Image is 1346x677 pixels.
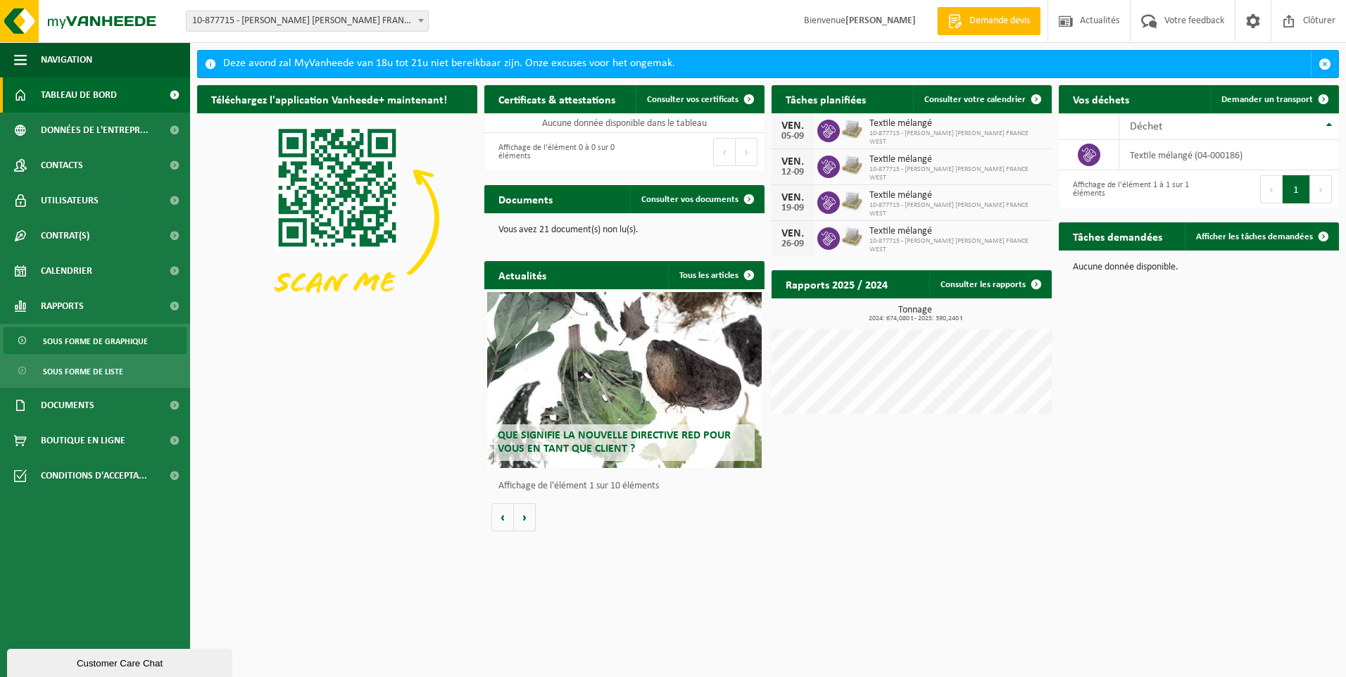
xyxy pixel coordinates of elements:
h2: Téléchargez l'application Vanheede+ maintenant! [197,85,461,113]
span: Sous forme de graphique [43,328,148,355]
p: Affichage de l'élément 1 sur 10 éléments [498,481,757,491]
span: 10-877715 - ADLER PELZER FRANCE WEST - MORNAC [186,11,429,32]
div: 19-09 [779,203,807,213]
a: Afficher les tâches demandées [1185,222,1338,251]
h2: Documents [484,185,567,213]
a: Tous les articles [668,261,763,289]
button: Previous [1260,175,1283,203]
span: Contacts [41,148,83,183]
span: Demander un transport [1221,95,1313,104]
div: 12-09 [779,167,807,177]
span: Consulter vos documents [641,195,738,204]
td: Aucune donnée disponible dans le tableau [484,113,765,133]
button: Previous [713,138,736,166]
img: LP-PA-00000-WDN-11 [840,189,864,213]
span: Documents [41,388,94,423]
span: Sous forme de liste [43,358,123,385]
h2: Vos déchets [1059,85,1143,113]
a: Demande devis [937,7,1040,35]
div: Affichage de l'élément 0 à 0 sur 0 éléments [491,137,617,167]
h2: Certificats & attestations [484,85,629,113]
span: Consulter vos certificats [647,95,738,104]
img: LP-PA-00000-WDN-11 [840,118,864,141]
img: Download de VHEPlus App [197,113,477,324]
span: Consulter votre calendrier [924,95,1026,104]
a: Demander un transport [1210,85,1338,113]
img: LP-PA-00000-WDN-11 [840,225,864,249]
span: 10-877715 - [PERSON_NAME] [PERSON_NAME] FRANCE WEST [869,129,1045,146]
iframe: chat widget [7,646,235,677]
span: Navigation [41,42,92,77]
a: Sous forme de liste [4,358,187,384]
button: 1 [1283,175,1310,203]
a: Consulter vos documents [630,185,763,213]
h2: Rapports 2025 / 2024 [772,270,902,298]
h2: Tâches demandées [1059,222,1176,250]
span: Tableau de bord [41,77,117,113]
span: Rapports [41,289,84,324]
h2: Tâches planifiées [772,85,880,113]
span: Calendrier [41,253,92,289]
h3: Tonnage [779,305,1052,322]
span: Déchet [1130,121,1162,132]
div: VEN. [779,192,807,203]
button: Next [736,138,757,166]
span: Conditions d'accepta... [41,458,147,493]
p: Aucune donnée disponible. [1073,262,1325,272]
span: 10-877715 - [PERSON_NAME] [PERSON_NAME] FRANCE WEST [869,201,1045,218]
span: Afficher les tâches demandées [1196,232,1313,241]
span: 10-877715 - [PERSON_NAME] [PERSON_NAME] FRANCE WEST [869,165,1045,182]
td: textile mélangé (04-000186) [1119,140,1339,170]
button: Vorige [491,503,514,531]
button: Volgende [514,503,536,531]
div: VEN. [779,156,807,167]
span: 10-877715 - [PERSON_NAME] [PERSON_NAME] FRANCE WEST [869,237,1045,254]
span: 10-877715 - ADLER PELZER FRANCE WEST - MORNAC [187,11,428,31]
h2: Actualités [484,261,560,289]
a: Que signifie la nouvelle directive RED pour vous en tant que client ? [487,292,762,468]
span: Contrat(s) [41,218,89,253]
span: Utilisateurs [41,183,99,218]
a: Consulter votre calendrier [913,85,1050,113]
div: VEN. [779,228,807,239]
div: Deze avond zal MyVanheede van 18u tot 21u niet bereikbaar zijn. Onze excuses voor het ongemak. [223,51,1311,77]
div: 05-09 [779,132,807,141]
div: 26-09 [779,239,807,249]
span: Demande devis [966,14,1033,28]
span: Textile mélangé [869,154,1045,165]
span: 2024: 674,080 t - 2025: 390,240 t [779,315,1052,322]
span: Textile mélangé [869,226,1045,237]
a: Consulter les rapports [929,270,1050,298]
a: Consulter vos certificats [636,85,763,113]
p: Vous avez 21 document(s) non lu(s). [498,225,750,235]
strong: [PERSON_NAME] [845,15,916,26]
span: Que signifie la nouvelle directive RED pour vous en tant que client ? [498,430,731,455]
button: Next [1310,175,1332,203]
span: Données de l'entrepr... [41,113,149,148]
span: Boutique en ligne [41,423,125,458]
div: Affichage de l'élément 1 à 1 sur 1 éléments [1066,174,1192,205]
div: VEN. [779,120,807,132]
a: Sous forme de graphique [4,327,187,354]
img: LP-PA-00000-WDN-11 [840,153,864,177]
span: Textile mélangé [869,190,1045,201]
span: Textile mélangé [869,118,1045,129]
